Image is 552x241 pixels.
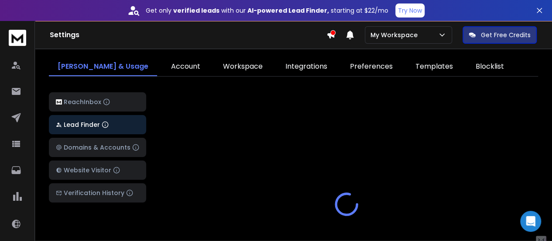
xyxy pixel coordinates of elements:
p: Get Free Credits [481,31,531,39]
p: My Workspace [370,31,421,39]
a: Blocklist [467,58,513,76]
a: [PERSON_NAME] & Usage [49,58,157,76]
button: Get Free Credits [463,26,537,44]
a: Integrations [277,58,336,76]
button: Try Now [395,3,425,17]
button: Verification History [49,183,146,203]
a: Workspace [214,58,271,76]
a: Templates [407,58,462,76]
button: Website Visitor [49,161,146,180]
strong: verified leads [173,6,219,15]
button: Lead Finder [49,115,146,134]
button: ReachInbox [49,92,146,112]
strong: AI-powered Lead Finder, [247,6,329,15]
p: Try Now [398,6,422,15]
a: Account [162,58,209,76]
a: Preferences [341,58,401,76]
img: logo [9,30,26,46]
img: logo [56,99,62,105]
div: Open Intercom Messenger [520,211,541,232]
p: Get only with our starting at $22/mo [146,6,388,15]
h1: Settings [50,30,326,40]
button: Domains & Accounts [49,138,146,157]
